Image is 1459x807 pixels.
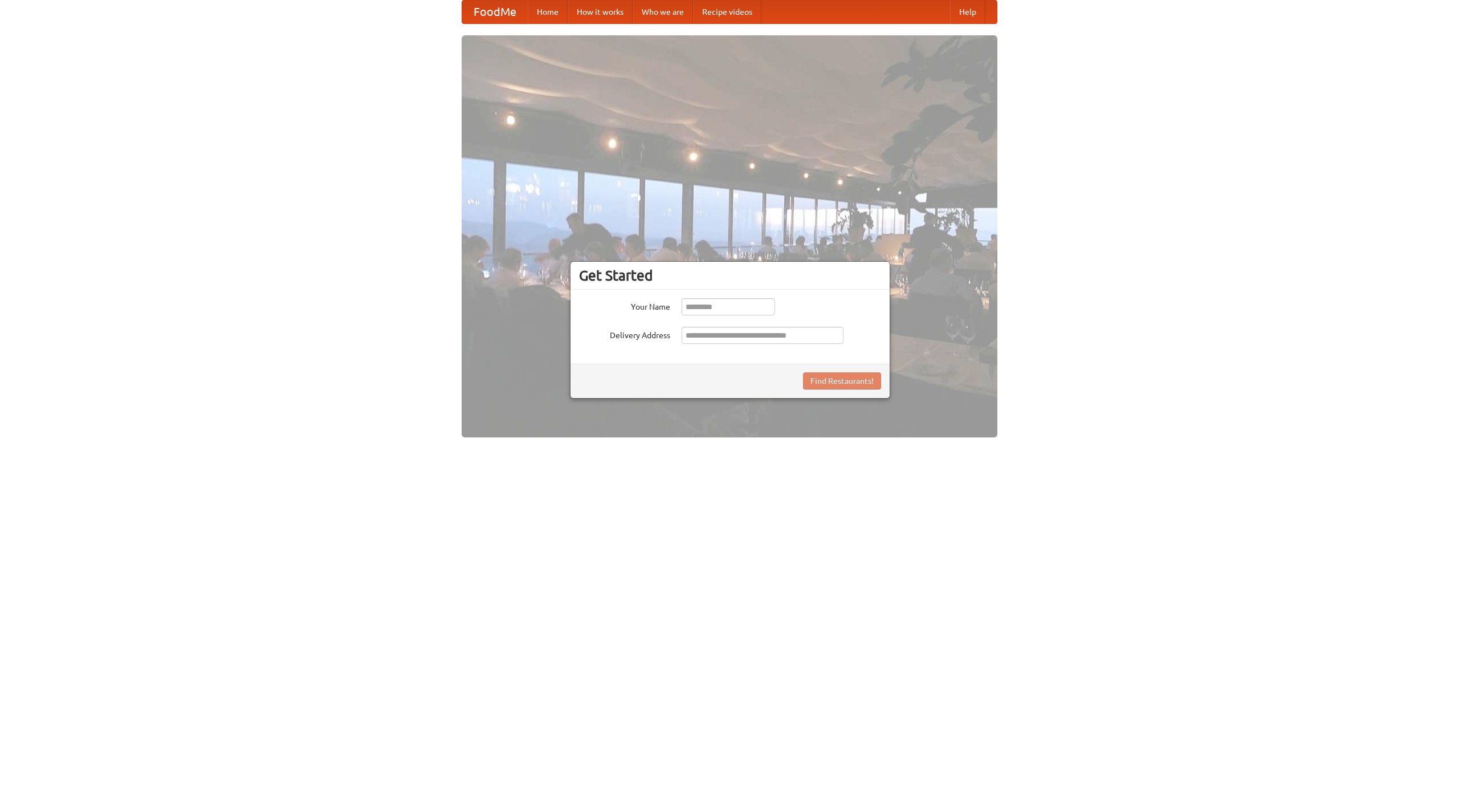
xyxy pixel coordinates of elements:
a: Who we are [633,1,693,23]
h3: Get Started [579,267,881,284]
label: Your Name [579,298,670,313]
button: Find Restaurants! [803,372,881,390]
a: FoodMe [462,1,528,23]
label: Delivery Address [579,327,670,341]
a: How it works [568,1,633,23]
a: Help [950,1,985,23]
a: Home [528,1,568,23]
a: Recipe videos [693,1,761,23]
